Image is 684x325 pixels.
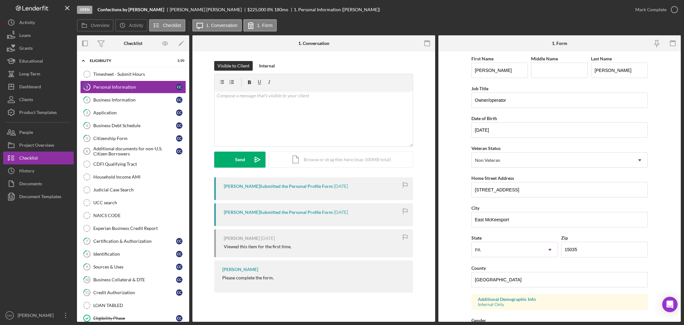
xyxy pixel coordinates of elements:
a: 5Citizenship FormCC [80,132,186,145]
button: Send [214,152,266,168]
label: Overview [91,23,109,28]
div: Personal Information [93,84,176,90]
div: UCC search [93,200,186,205]
label: City [471,205,479,211]
label: 1. Conversation [206,23,238,28]
label: Job Title [471,86,488,91]
div: Mark Complete [635,3,666,16]
div: 180 mo [274,7,288,12]
a: Judicial Case Search [80,183,186,196]
a: 2Business InformationCC [80,93,186,106]
div: Viewed this item for the first time. [224,244,291,249]
a: 3ApplicationCC [80,106,186,119]
button: DM[PERSON_NAME] [3,309,74,322]
tspan: 11 [85,290,89,294]
div: History [19,164,34,179]
button: Long-Term [3,67,74,80]
text: DM [7,314,12,317]
a: NAICS CODE [80,209,186,222]
a: Timesheet - Submit Hours [80,68,186,81]
button: Grants [3,42,74,55]
label: Activity [129,23,143,28]
label: 1. Form [257,23,273,28]
button: Visible to Client [214,61,253,71]
div: Project Overview [19,139,54,153]
a: 7Certification & AuthorizationCC [80,235,186,248]
tspan: 8 [86,252,88,256]
div: C C [176,289,182,296]
a: Clients [3,93,74,106]
a: Project Overview [3,139,74,152]
button: Documents [3,177,74,190]
button: History [3,164,74,177]
div: Checklist [19,152,38,166]
div: C C [176,251,182,257]
tspan: 1 [86,85,88,89]
label: Last Name [591,56,612,61]
a: Product Templates [3,106,74,119]
tspan: 3 [86,110,88,115]
div: Educational [19,55,43,69]
time: 2025-06-25 12:57 [261,236,275,241]
tspan: 5 [86,136,88,140]
label: Checklist [163,23,181,28]
div: Grants [19,42,33,56]
tspan: 9 [86,265,88,269]
div: Loans [19,29,31,43]
a: Document Templates [3,190,74,203]
button: Dashboard [3,80,74,93]
button: Activity [115,19,147,31]
div: Eligibility Phase [93,316,176,321]
button: Activity [3,16,74,29]
div: C C [176,122,182,129]
div: Credit Authorization [93,290,176,295]
div: Documents [19,177,42,192]
div: 8 % [267,7,273,12]
a: 10Business Collateral & DTECC [80,273,186,286]
div: Sources & Uses [93,264,176,269]
div: C C [176,238,182,244]
label: Middle Name [531,56,558,61]
div: Clients [19,93,33,108]
div: Visible to Client [217,61,249,71]
button: Checklist [149,19,185,31]
div: [PERSON_NAME] Submitted the Personal Profile Form [224,210,333,215]
div: Certification & Authorization [93,239,176,244]
div: Business Collateral & DTE [93,277,176,282]
div: Timesheet - Submit Hours [93,72,186,77]
div: Judicial Case Search [93,187,186,192]
a: 1Personal InformationCC [80,81,186,93]
button: 1. Form [243,19,277,31]
a: Experian Business Credit Report [80,222,186,235]
span: $225,000 [247,7,266,12]
div: Checklist [124,41,142,46]
a: 11Credit AuthorizationCC [80,286,186,299]
div: [PERSON_NAME] Submitted the Personal Profile Form [224,184,333,189]
div: Citizenship Form [93,136,176,141]
div: Send [235,152,245,168]
a: 6Additional documents for non-U.S. Citizen BorrowersCC [80,145,186,158]
button: Educational [3,55,74,67]
div: NAICS CODE [93,213,186,218]
div: Internal Only [478,302,641,307]
div: C C [176,84,182,90]
div: Dashboard [19,80,41,95]
a: 9Sources & UsesCC [80,260,186,273]
button: Loans [3,29,74,42]
a: LOAN TABLED [80,299,186,312]
time: 2025-06-25 13:03 [334,184,348,189]
div: Open Intercom Messenger [662,297,678,312]
div: LOAN TABLED [93,303,186,308]
button: People [3,126,74,139]
label: Zip [561,235,568,241]
div: [PERSON_NAME] [224,236,260,241]
a: Household Income AMI [80,171,186,183]
div: C C [176,264,182,270]
div: Additional Demographic Info [478,297,641,302]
